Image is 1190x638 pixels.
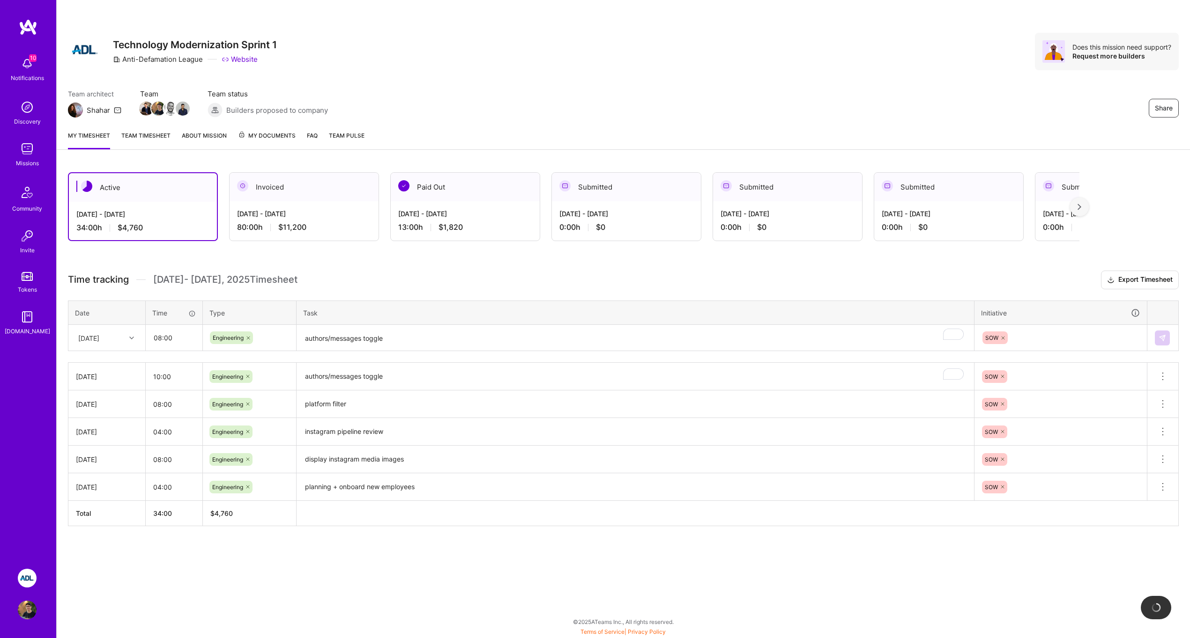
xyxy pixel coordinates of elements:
[182,131,227,149] a: About Mission
[1107,275,1115,285] i: icon Download
[882,209,1016,219] div: [DATE] - [DATE]
[297,391,973,417] textarea: platform filter
[87,105,110,115] div: Shahar
[1155,103,1173,113] span: Share
[68,501,146,526] th: Total
[398,180,409,191] img: Paid Out
[212,401,243,408] span: Engineering
[226,105,328,115] span: Builders proposed to company
[146,392,202,417] input: HH:MM
[146,447,202,472] input: HH:MM
[29,54,37,62] span: 10
[18,227,37,245] img: Invite
[11,73,44,83] div: Notifications
[208,89,328,99] span: Team status
[76,209,209,219] div: [DATE] - [DATE]
[208,103,223,117] img: Builders proposed to company
[203,301,297,325] th: Type
[164,101,177,117] a: Team Member Avatar
[1151,603,1160,612] img: loading
[76,372,138,381] div: [DATE]
[985,401,998,408] span: SOW
[15,569,39,587] a: ADL: Technology Modernization Sprint 1
[68,103,83,117] img: Team Architect
[391,173,540,201] div: Paid Out
[1159,334,1166,342] img: Submit
[212,484,243,491] span: Engineering
[222,54,258,64] a: Website
[213,334,244,341] span: Engineering
[721,222,855,232] div: 0:00 h
[18,98,37,117] img: discovery
[398,222,532,232] div: 13:00 h
[113,39,277,51] h3: Technology Modernization Sprint 1
[76,482,138,492] div: [DATE]
[297,301,974,325] th: Task
[76,427,138,437] div: [DATE]
[1043,209,1177,219] div: [DATE] - [DATE]
[1149,99,1179,117] button: Share
[237,209,371,219] div: [DATE] - [DATE]
[146,419,202,444] input: HH:MM
[164,102,178,116] img: Team Member Avatar
[985,373,998,380] span: SOW
[918,222,928,232] span: $0
[297,419,973,445] textarea: instagram pipeline review
[297,326,973,351] textarea: To enrich screen reader interactions, please activate Accessibility in Grammarly extension settings
[238,131,296,149] a: My Documents
[68,301,146,325] th: Date
[628,628,666,635] a: Privacy Policy
[985,456,998,463] span: SOW
[981,308,1140,318] div: Initiative
[552,173,701,201] div: Submitted
[580,628,666,635] span: |
[1101,271,1179,289] button: Export Timesheet
[76,399,138,409] div: [DATE]
[580,628,625,635] a: Terms of Service
[129,336,134,340] i: icon Chevron
[721,209,855,219] div: [DATE] - [DATE]
[329,131,364,149] a: Team Pulse
[212,373,243,380] span: Engineering
[329,132,364,139] span: Team Pulse
[140,101,152,117] a: Team Member Avatar
[559,222,693,232] div: 0:00 h
[874,173,1023,201] div: Submitted
[1155,330,1171,345] div: null
[230,173,379,201] div: Invoiced
[113,54,203,64] div: Anti-Defamation League
[1035,173,1184,201] div: Submitted
[56,610,1190,633] div: © 2025 ATeams Inc., All rights reserved.
[20,245,35,255] div: Invite
[559,209,693,219] div: [DATE] - [DATE]
[152,101,164,117] a: Team Member Avatar
[18,54,37,73] img: bell
[882,180,893,191] img: Submitted
[153,274,297,286] span: [DATE] - [DATE] , 2025 Timesheet
[18,601,37,619] img: User Avatar
[14,117,41,126] div: Discovery
[68,131,110,149] a: My timesheet
[140,89,189,99] span: Team
[121,131,171,149] a: Team timesheet
[16,158,39,168] div: Missions
[297,364,973,390] textarea: To enrich screen reader interactions, please activate Accessibility in Grammarly extension settings
[237,180,248,191] img: Invoiced
[210,509,233,517] span: $ 4,760
[78,333,99,343] div: [DATE]
[985,428,998,435] span: SOW
[439,222,463,232] span: $1,820
[713,173,862,201] div: Submitted
[398,209,532,219] div: [DATE] - [DATE]
[177,101,189,117] a: Team Member Avatar
[882,222,1016,232] div: 0:00 h
[146,501,203,526] th: 34:00
[152,308,196,318] div: Time
[1072,51,1171,60] div: Request more builders
[76,223,209,233] div: 34:00 h
[114,106,121,114] i: icon Mail
[985,484,998,491] span: SOW
[1043,180,1054,191] img: Submitted
[68,89,121,99] span: Team architect
[238,131,296,141] span: My Documents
